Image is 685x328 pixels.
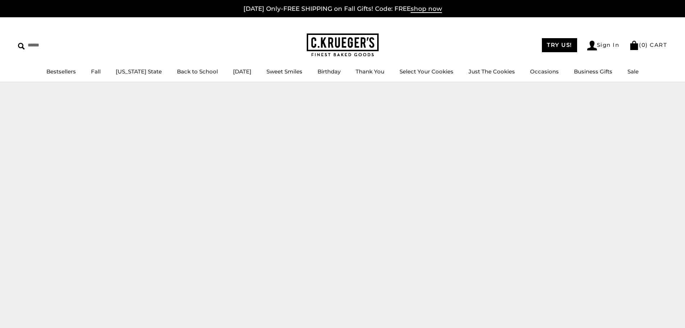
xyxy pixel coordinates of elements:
[177,68,218,75] a: Back to School
[233,68,251,75] a: [DATE]
[307,33,379,57] img: C.KRUEGER'S
[530,68,559,75] a: Occasions
[641,41,646,48] span: 0
[116,68,162,75] a: [US_STATE] State
[266,68,302,75] a: Sweet Smiles
[356,68,384,75] a: Thank You
[469,68,515,75] a: Just The Cookies
[629,41,639,50] img: Bag
[318,68,341,75] a: Birthday
[91,68,101,75] a: Fall
[18,40,104,51] input: Search
[46,68,76,75] a: Bestsellers
[542,38,577,52] a: TRY US!
[574,68,612,75] a: Business Gifts
[243,5,442,13] a: [DATE] Only-FREE SHIPPING on Fall Gifts! Code: FREEshop now
[627,68,639,75] a: Sale
[587,41,620,50] a: Sign In
[587,41,597,50] img: Account
[411,5,442,13] span: shop now
[18,43,25,50] img: Search
[399,68,453,75] a: Select Your Cookies
[629,41,667,48] a: (0) CART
